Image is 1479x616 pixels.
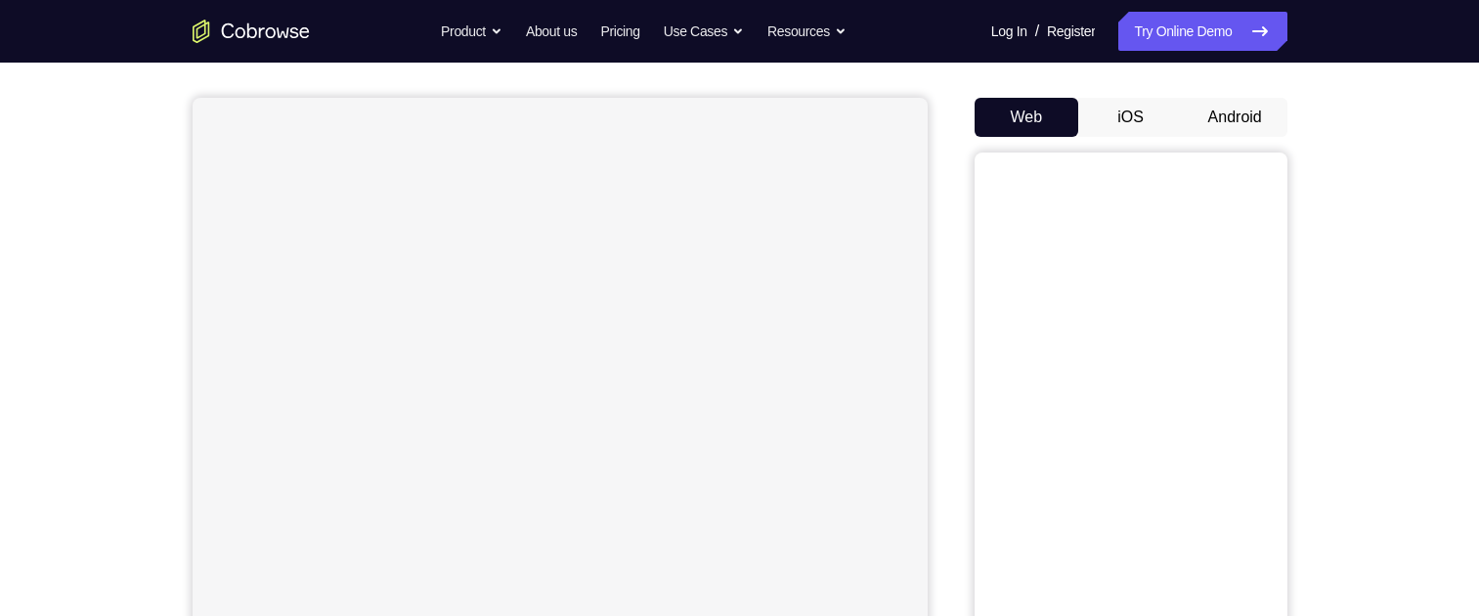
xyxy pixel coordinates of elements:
[526,12,577,51] a: About us
[664,12,744,51] button: Use Cases
[441,12,502,51] button: Product
[1035,20,1039,43] span: /
[1183,98,1287,137] button: Android
[975,98,1079,137] button: Web
[600,12,639,51] a: Pricing
[1047,12,1095,51] a: Register
[193,20,310,43] a: Go to the home page
[1078,98,1183,137] button: iOS
[1118,12,1286,51] a: Try Online Demo
[767,12,847,51] button: Resources
[991,12,1027,51] a: Log In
